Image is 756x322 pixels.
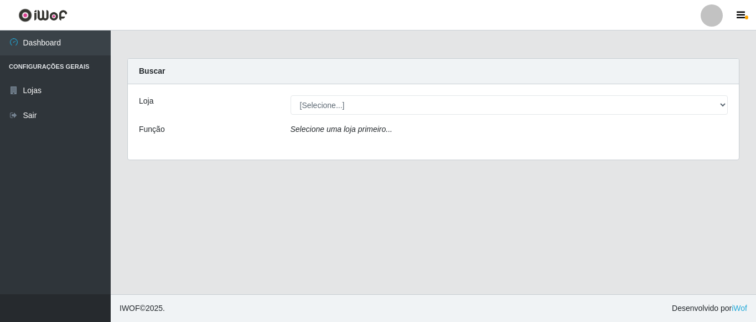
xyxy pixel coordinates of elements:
span: Desenvolvido por [672,303,747,314]
label: Função [139,124,165,135]
span: © 2025 . [120,303,165,314]
span: IWOF [120,304,140,313]
img: CoreUI Logo [18,8,68,22]
i: Selecione uma loja primeiro... [291,125,392,134]
a: iWof [732,304,747,313]
strong: Buscar [139,67,165,75]
label: Loja [139,95,153,107]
